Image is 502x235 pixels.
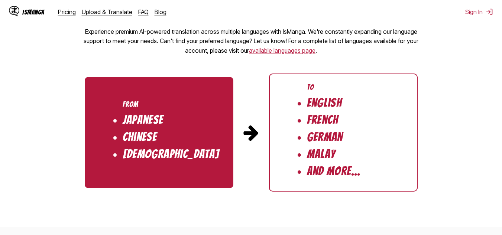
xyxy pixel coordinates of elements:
li: English [307,97,342,109]
img: Sign out [486,8,493,16]
a: Blog [155,8,166,16]
button: Sign In [465,8,493,16]
a: Pricing [58,8,76,16]
img: IsManga Logo [9,6,19,16]
li: Malay [307,148,336,160]
img: Arrow pointing from source to target languages [242,124,260,141]
div: IsManga [22,9,45,16]
li: German [307,131,343,143]
a: IsManga LogoIsManga [9,6,58,18]
ul: Target Languages [269,74,418,192]
li: French [307,114,339,126]
li: Japanese [123,114,163,126]
p: Experience premium AI-powered translation across multiple languages with IsManga. We're constantl... [80,27,422,56]
li: [DEMOGRAPHIC_DATA] [123,148,220,160]
a: Available languages [249,47,315,54]
li: And More... [307,165,361,177]
li: Chinese [123,131,157,143]
a: FAQ [138,8,149,16]
div: To [307,83,314,91]
a: Upload & Translate [82,8,132,16]
div: From [123,100,139,108]
ul: Source Languages [85,77,233,188]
